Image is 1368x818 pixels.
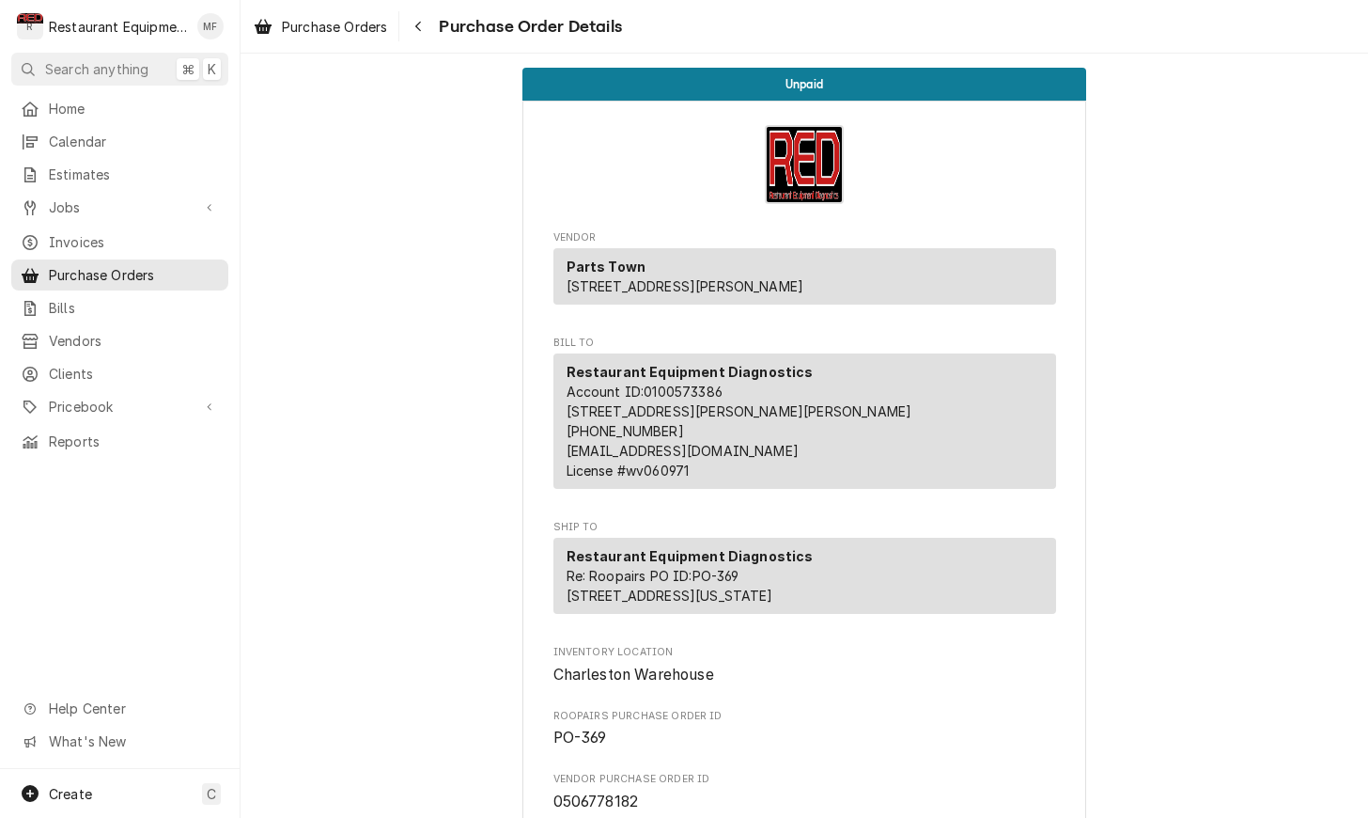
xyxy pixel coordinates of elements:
a: Go to Pricebook [11,391,228,422]
a: Go to Jobs [11,192,228,223]
span: Account ID: 0100573386 [567,384,723,400]
span: Invoices [49,232,219,252]
div: Status [522,68,1086,101]
span: Clients [49,364,219,384]
a: Estimates [11,159,228,190]
strong: Parts Town [567,259,646,275]
span: [STREET_ADDRESS][PERSON_NAME] [567,278,804,294]
button: Navigate back [403,11,433,41]
div: Bill To [553,354,1056,496]
span: Charleston Warehouse [553,666,714,684]
strong: Restaurant Equipment Diagnostics [567,364,814,380]
span: Inventory Location [553,645,1056,660]
span: Vendors [49,331,219,351]
span: Create [49,786,92,802]
span: Vendor [553,230,1056,245]
div: Bill To [553,354,1056,489]
span: Estimates [49,165,219,184]
span: [STREET_ADDRESS][US_STATE] [567,588,773,604]
a: Go to What's New [11,726,228,757]
a: Clients [11,358,228,389]
div: Roopairs Purchase Order ID [553,709,1056,749]
span: Roopairs Purchase Order ID [553,709,1056,724]
div: Purchase Order Bill To [553,336,1056,497]
div: Restaurant Equipment Diagnostics [49,17,187,37]
span: Purchase Orders [282,17,387,37]
a: Reports [11,426,228,457]
div: Ship To [553,538,1056,614]
a: Calendar [11,126,228,157]
div: Restaurant Equipment Diagnostics's Avatar [17,13,43,39]
span: Jobs [49,197,191,217]
span: What's New [49,731,217,751]
span: Purchase Order Details [433,14,622,39]
a: Go to Help Center [11,693,228,724]
div: Vendor [553,248,1056,305]
span: Ship To [553,520,1056,535]
span: Unpaid [785,78,823,90]
span: Bill To [553,336,1056,351]
span: C [207,784,216,804]
span: Vendor Purchase Order ID [553,791,1056,813]
span: Roopairs Purchase Order ID [553,727,1056,749]
a: [PHONE_NUMBER] [567,423,684,439]
span: K [208,59,216,79]
a: Vendors [11,325,228,356]
a: Purchase Orders [246,11,395,42]
span: 0506778182 [553,793,639,810]
div: Vendor Purchase Order ID [553,772,1056,812]
a: Bills [11,292,228,323]
a: Invoices [11,227,228,258]
button: Search anything⌘K [11,53,228,86]
div: Vendor [553,248,1056,312]
span: Pricebook [49,397,191,417]
span: Home [49,99,219,118]
span: PO-369 [553,729,607,747]
span: Bills [49,298,219,318]
span: Reports [49,432,219,451]
span: License # wv060971 [567,463,690,479]
span: Help Center [49,699,217,718]
strong: Restaurant Equipment Diagnostics [567,548,814,564]
span: Calendar [49,132,219,151]
span: Inventory Location [553,664,1056,686]
img: Logo [765,125,844,204]
span: Search anything [45,59,148,79]
div: MF [197,13,224,39]
span: Purchase Orders [49,265,219,285]
a: Purchase Orders [11,260,228,291]
div: Madyson Fisher's Avatar [197,13,224,39]
span: Vendor Purchase Order ID [553,772,1056,787]
div: Purchase Order Vendor [553,230,1056,313]
a: [EMAIL_ADDRESS][DOMAIN_NAME] [567,443,799,459]
span: Re: Roopairs PO ID: PO-369 [567,568,739,584]
span: [STREET_ADDRESS][PERSON_NAME][PERSON_NAME] [567,403,912,419]
div: Purchase Order Ship To [553,520,1056,622]
div: R [17,13,43,39]
span: ⌘ [181,59,194,79]
div: Inventory Location [553,645,1056,685]
div: Ship To [553,538,1056,621]
a: Home [11,93,228,124]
